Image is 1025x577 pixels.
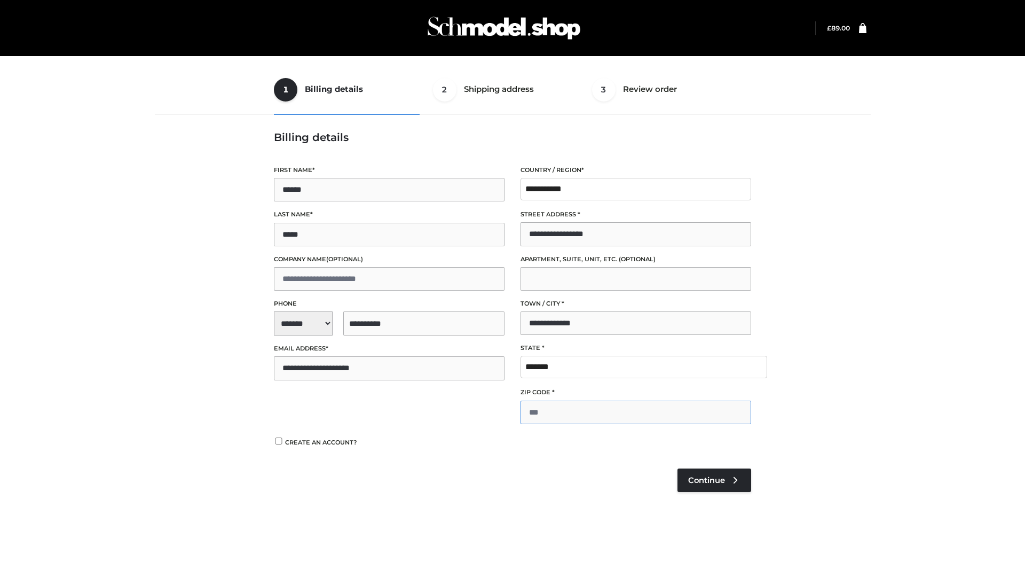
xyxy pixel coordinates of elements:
span: Create an account? [285,439,357,446]
label: First name [274,165,504,175]
span: (optional) [326,255,363,263]
input: Create an account? [274,438,283,445]
span: £ [827,24,831,32]
h3: Billing details [274,131,751,144]
a: Continue [677,469,751,492]
label: State [521,343,751,353]
label: Company name [274,254,504,264]
label: Town / City [521,299,751,309]
bdi: 89.00 [827,24,850,32]
label: Last name [274,209,504,220]
label: Street address [521,209,751,220]
a: £89.00 [827,24,850,32]
label: Email address [274,344,504,354]
img: Schmodel Admin 964 [424,7,584,49]
label: ZIP Code [521,387,751,397]
label: Country / Region [521,165,751,175]
span: Continue [688,475,725,485]
label: Apartment, suite, unit, etc. [521,254,751,264]
label: Phone [274,299,504,309]
span: (optional) [619,255,656,263]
